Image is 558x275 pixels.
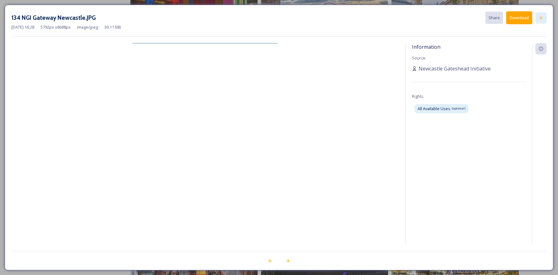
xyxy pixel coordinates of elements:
span: Newcastle Gateshead Initiative [418,65,491,72]
span: image/jpeg [77,24,98,30]
h3: 134 NGI Gateway Newcastle.JPG [11,13,96,22]
span: Source [412,55,425,61]
span: Rights [412,93,424,99]
img: 134%20NGI%20Gateway%20Newcastle.JPG [11,43,399,261]
span: Information [412,43,440,50]
span: All Available Uses [418,106,450,112]
button: Share [485,12,503,24]
span: 5792 px x 8688 px [41,24,71,30]
span: (optional) [452,106,465,111]
button: Download [506,11,532,24]
span: 30.11 MB [104,24,121,30]
span: [DATE] 16:28 [11,24,34,30]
